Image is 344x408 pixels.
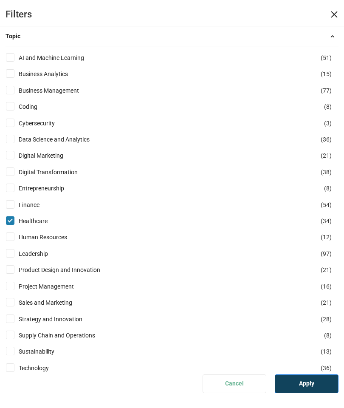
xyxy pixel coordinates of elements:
[19,200,56,210] a: Finance
[324,119,332,128] span: ( )
[324,184,332,193] span: ( )
[321,151,332,160] span: ( )
[19,119,72,128] a: Cybersecurity
[321,86,332,95] span: ( )
[323,348,330,355] span: 13
[323,266,330,273] span: 21
[321,363,332,373] span: ( )
[323,71,330,77] span: 15
[321,53,332,62] span: ( )
[323,316,330,323] span: 28
[323,250,330,257] span: 97
[321,282,332,291] span: ( )
[19,249,65,258] a: Leadership
[321,135,332,144] span: ( )
[275,374,338,393] a: Apply
[19,298,89,307] a: Sales and Marketing
[321,265,332,275] span: ( )
[19,265,117,275] a: Product Design and Innovation
[321,216,332,226] span: ( )
[19,331,112,340] a: Supply Chain and Operations
[323,201,330,208] span: 54
[6,30,338,42] button: Topic
[19,314,99,324] a: Strategy and Innovation
[321,200,332,210] span: ( )
[323,169,330,176] span: 38
[321,249,332,258] span: ( )
[19,69,85,79] a: Business Analytics
[323,365,330,371] span: 36
[19,86,96,95] a: Business Management
[321,69,332,79] span: ( )
[203,374,266,393] a: Cancel
[321,314,332,324] span: ( )
[19,282,91,291] a: Project Management
[19,232,84,242] a: Human Resources
[323,136,330,143] span: 36
[323,218,330,224] span: 34
[19,135,107,144] a: Data Science and Analytics
[324,331,332,340] span: ( )
[19,347,71,356] a: Sustainability
[19,151,80,160] a: Digital Marketing
[19,216,65,226] a: Healthcare
[19,102,54,111] a: Coding
[321,298,332,307] span: ( )
[321,232,332,242] span: ( )
[321,167,332,177] span: ( )
[321,347,332,356] span: ( )
[19,53,101,62] a: AI and Machine Learning
[323,299,330,306] span: 21
[323,87,330,94] span: 77
[323,54,330,61] span: 51
[326,332,330,339] span: 8
[326,103,330,110] span: 8
[326,185,330,192] span: 8
[6,8,32,21] span: Filters
[324,102,332,111] span: ( )
[19,167,95,177] a: Digital Transformation
[326,120,330,127] span: 3
[323,152,330,159] span: 21
[323,234,330,241] span: 12
[6,31,27,41] span: Topic
[323,283,330,290] span: 16
[19,184,81,193] a: Entrepreneurship
[19,363,66,373] a: Technology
